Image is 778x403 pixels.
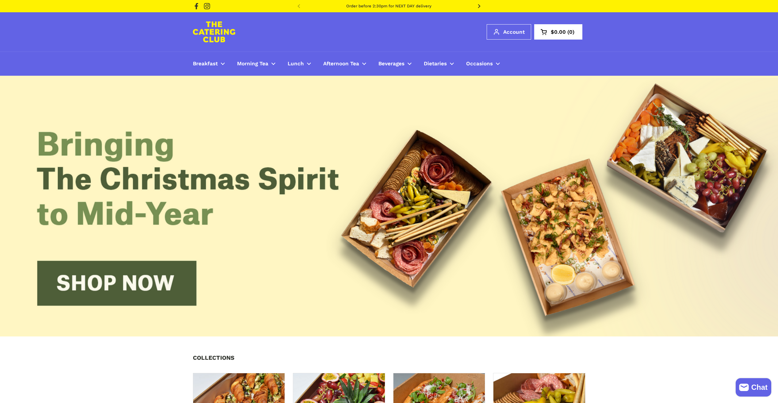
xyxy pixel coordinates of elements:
[418,56,460,71] a: Dietaries
[466,60,493,67] span: Occasions
[378,60,404,67] span: Beverages
[372,56,418,71] a: Beverages
[193,355,234,361] h2: COLLECTIONS
[187,56,231,71] a: Breakfast
[231,56,282,71] a: Morning Tea
[193,60,218,67] span: Breakfast
[323,60,359,67] span: Afternoon Tea
[237,60,268,67] span: Morning Tea
[424,60,447,67] span: Dietaries
[288,60,304,67] span: Lunch
[734,378,773,398] inbox-online-store-chat: Shopify online store chat
[317,56,372,71] a: Afternoon Tea
[487,24,531,40] a: Account
[346,4,431,8] a: Order before 2:30pm for NEXT DAY delivery
[460,56,506,71] a: Occasions
[282,56,317,71] a: Lunch
[566,29,576,35] span: 0
[551,29,566,35] span: $0.00
[193,21,235,42] img: The Catering Club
